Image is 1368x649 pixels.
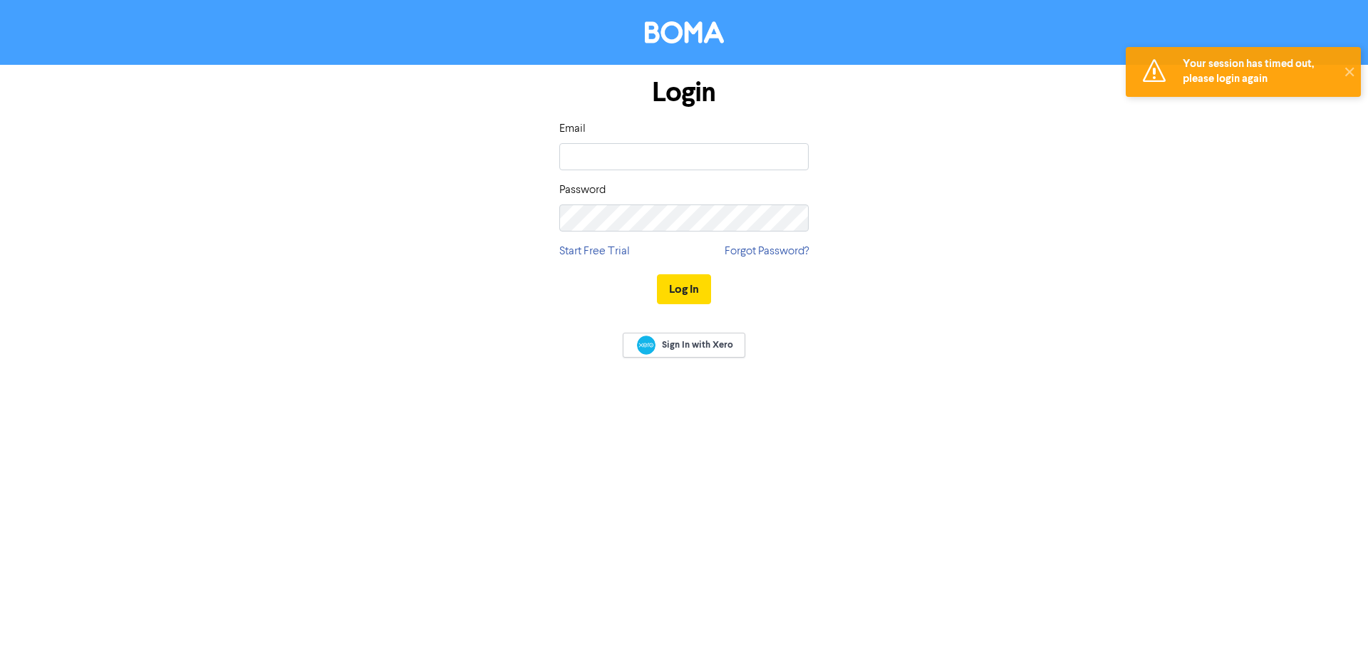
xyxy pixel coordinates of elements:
[657,274,711,304] button: Log In
[559,76,809,109] h1: Login
[623,333,745,358] a: Sign In with Xero
[645,21,724,43] img: BOMA Logo
[637,336,655,355] img: Xero logo
[559,182,606,199] label: Password
[1183,56,1336,86] div: Your session has timed out, please login again
[559,120,586,137] label: Email
[725,243,809,260] a: Forgot Password?
[662,338,733,351] span: Sign In with Xero
[559,243,630,260] a: Start Free Trial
